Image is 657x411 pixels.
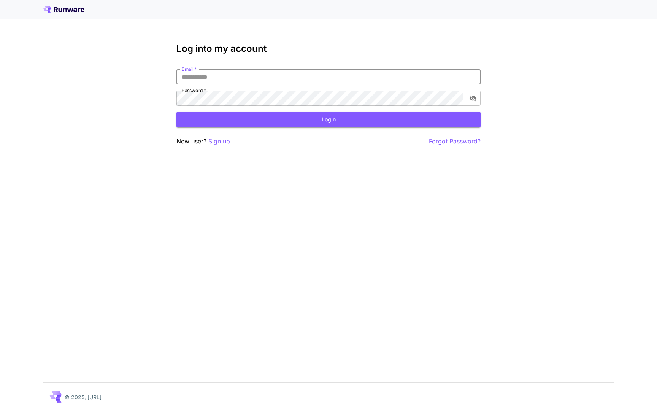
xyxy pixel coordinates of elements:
button: Login [176,112,481,127]
p: © 2025, [URL] [65,393,102,401]
button: toggle password visibility [466,91,480,105]
h3: Log into my account [176,43,481,54]
label: Email [182,66,197,72]
button: Sign up [208,137,230,146]
label: Password [182,87,206,94]
button: Forgot Password? [429,137,481,146]
p: New user? [176,137,230,146]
